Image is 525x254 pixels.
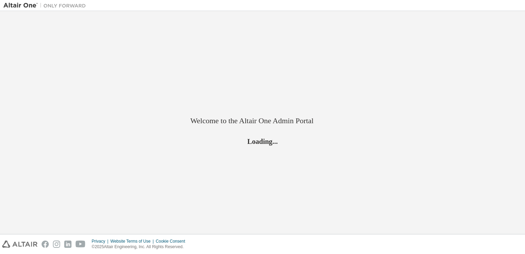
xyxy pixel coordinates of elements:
p: © 2025 Altair Engineering, Inc. All Rights Reserved. [92,244,189,250]
img: youtube.svg [76,241,86,248]
div: Website Terms of Use [110,239,156,244]
div: Cookie Consent [156,239,189,244]
h2: Loading... [190,137,335,146]
img: linkedin.svg [64,241,71,248]
h2: Welcome to the Altair One Admin Portal [190,116,335,126]
img: instagram.svg [53,241,60,248]
img: Altair One [3,2,89,9]
div: Privacy [92,239,110,244]
img: facebook.svg [42,241,49,248]
img: altair_logo.svg [2,241,37,248]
